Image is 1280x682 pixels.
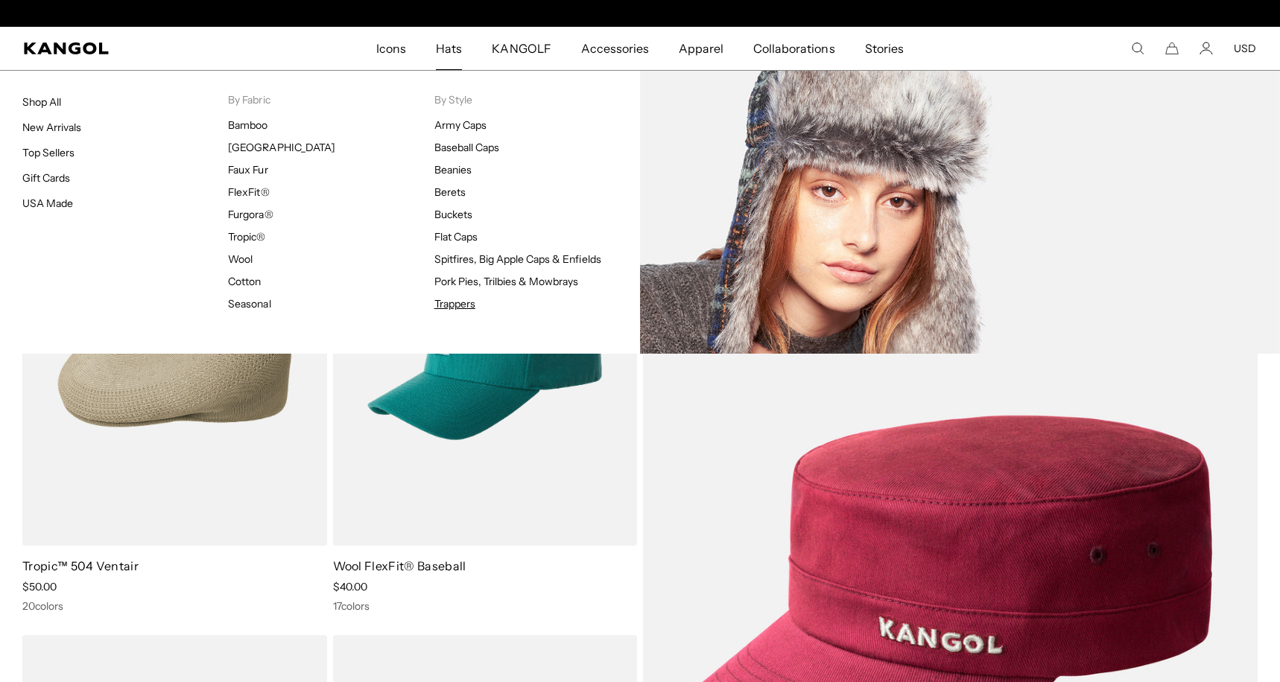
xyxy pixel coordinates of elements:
p: By Fabric [228,93,434,106]
a: Army Caps [434,118,487,132]
a: Wool [228,252,253,266]
a: Cotton [228,275,261,288]
a: Kangol [24,42,249,54]
span: Accessories [581,27,649,70]
span: Icons [376,27,406,70]
a: KANGOLF [477,27,565,70]
span: $40.00 [333,580,367,593]
a: USA Made [22,197,73,210]
a: Account [1200,42,1213,55]
a: Spitfires, Big Apple Caps & Enfields [434,252,601,266]
a: Faux Fur [228,163,267,176]
button: Cart [1165,42,1179,55]
a: Pork Pies, Trilbies & Mowbrays [434,275,579,288]
a: Shop All [22,95,61,109]
div: Announcement [487,7,793,19]
a: Tropic™ 504 Ventair [22,558,139,573]
a: Hats [421,27,477,70]
span: KANGOLF [492,27,551,70]
a: Tropic® [228,230,265,243]
a: Icons [361,27,421,70]
img: Trappers.jpg [640,71,1280,354]
div: 1 of 2 [487,7,793,19]
a: Stories [850,27,919,70]
span: Collaborations [753,27,834,70]
a: [GEOGRAPHIC_DATA] [228,141,335,154]
a: Baseball Caps [434,141,499,154]
a: Seasonal [228,297,270,310]
a: Wool FlexFit® Baseball [333,558,466,573]
span: $50.00 [22,580,57,593]
p: By Style [434,93,640,106]
span: Hats [436,27,462,70]
button: USD [1234,42,1256,55]
a: FlexFit® [228,185,269,199]
span: Stories [865,27,904,70]
img: Wool FlexFit® Baseball [333,164,638,546]
slideshow-component: Announcement bar [487,7,793,19]
a: Collaborations [738,27,849,70]
div: 17 colors [333,599,638,613]
a: Furgora® [228,208,273,221]
a: Top Sellers [22,146,75,159]
a: Accessories [566,27,664,70]
a: Beanies [434,163,472,176]
a: Gift Cards [22,171,70,185]
a: Buckets [434,208,472,221]
summary: Search here [1131,42,1144,55]
a: Flat Caps [434,230,478,243]
div: 20 colors [22,599,327,613]
img: Tropic™ 504 Ventair [22,164,327,546]
a: Bamboo [228,118,267,132]
a: Trappers [434,297,475,310]
a: Berets [434,185,466,199]
a: Apparel [664,27,738,70]
a: New Arrivals [22,121,81,134]
span: Apparel [679,27,723,70]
